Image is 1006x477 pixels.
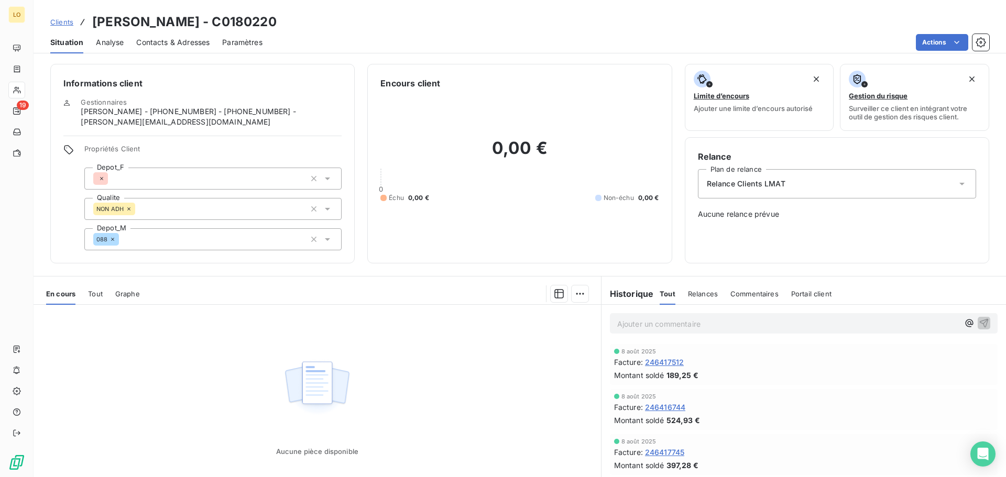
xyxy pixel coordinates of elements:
span: 397,28 € [666,460,698,471]
span: Graphe [115,290,140,298]
span: 246416744 [645,402,685,413]
button: Gestion du risqueSurveiller ce client en intégrant votre outil de gestion des risques client. [840,64,989,131]
span: 0,00 € [638,193,659,203]
span: [PERSON_NAME] - [PHONE_NUMBER] - [PHONE_NUMBER] - [PERSON_NAME][EMAIL_ADDRESS][DOMAIN_NAME] [81,106,342,127]
span: NON ADH [96,206,124,212]
a: Clients [50,17,73,27]
span: Surveiller ce client en intégrant votre outil de gestion des risques client. [849,104,980,121]
img: Empty state [283,356,351,420]
button: Actions [916,34,968,51]
span: Situation [50,37,83,48]
span: Tout [660,290,675,298]
a: 19 [8,103,25,119]
input: Ajouter une valeur [135,204,144,214]
span: Aucune relance prévue [698,209,976,219]
span: 8 août 2025 [621,348,657,354]
span: Facture : [614,447,643,458]
span: Limite d’encours [694,92,749,100]
span: 8 août 2025 [621,393,657,400]
span: 246417745 [645,447,684,458]
span: 189,25 € [666,370,698,381]
span: En cours [46,290,75,298]
span: Facture : [614,357,643,368]
span: Propriétés Client [84,145,342,159]
span: Analyse [96,37,124,48]
span: Paramètres [222,37,263,48]
h3: [PERSON_NAME] - C0180220 [92,13,277,31]
h6: Informations client [63,77,342,90]
span: Portail client [791,290,832,298]
span: Commentaires [730,290,779,298]
span: Facture : [614,402,643,413]
span: 088 [96,236,107,242]
div: LO [8,6,25,23]
span: 0 [379,185,383,193]
h6: Encours client [380,77,440,90]
span: 19 [17,101,29,110]
h6: Historique [602,287,654,300]
input: Ajouter une valeur [108,174,116,183]
input: Ajouter une valeur [119,235,127,244]
span: Montant soldé [614,460,664,471]
span: Contacts & Adresses [136,37,210,48]
h2: 0,00 € [380,138,659,169]
span: 0,00 € [408,193,429,203]
span: Ajouter une limite d’encours autorisé [694,104,813,113]
span: Relances [688,290,718,298]
span: Montant soldé [614,415,664,426]
div: Open Intercom Messenger [970,441,996,467]
span: Gestion du risque [849,92,907,100]
span: Relance Clients LMAT [707,179,785,189]
span: Tout [88,290,103,298]
span: Gestionnaires [81,98,127,106]
span: Échu [389,193,404,203]
span: 8 août 2025 [621,438,657,445]
span: 524,93 € [666,415,700,426]
span: Montant soldé [614,370,664,381]
span: Non-échu [604,193,634,203]
h6: Relance [698,150,976,163]
img: Logo LeanPay [8,454,25,471]
span: 246417512 [645,357,684,368]
span: Aucune pièce disponible [276,447,358,456]
span: Clients [50,18,73,26]
button: Limite d’encoursAjouter une limite d’encours autorisé [685,64,834,131]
